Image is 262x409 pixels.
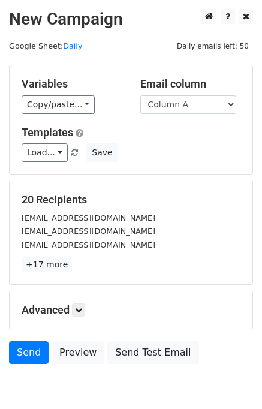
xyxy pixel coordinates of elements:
[173,41,253,50] a: Daily emails left: 50
[86,143,118,162] button: Save
[140,77,241,91] h5: Email column
[22,95,95,114] a: Copy/paste...
[9,9,253,29] h2: New Campaign
[9,341,49,364] a: Send
[107,341,198,364] a: Send Test Email
[22,257,72,272] a: +17 more
[22,193,240,206] h5: 20 Recipients
[22,143,68,162] a: Load...
[63,41,82,50] a: Daily
[22,240,155,249] small: [EMAIL_ADDRESS][DOMAIN_NAME]
[9,41,82,50] small: Google Sheet:
[22,77,122,91] h5: Variables
[22,126,73,139] a: Templates
[22,303,240,317] h5: Advanced
[52,341,104,364] a: Preview
[22,213,155,222] small: [EMAIL_ADDRESS][DOMAIN_NAME]
[22,227,155,236] small: [EMAIL_ADDRESS][DOMAIN_NAME]
[173,40,253,53] span: Daily emails left: 50
[202,351,262,409] iframe: Chat Widget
